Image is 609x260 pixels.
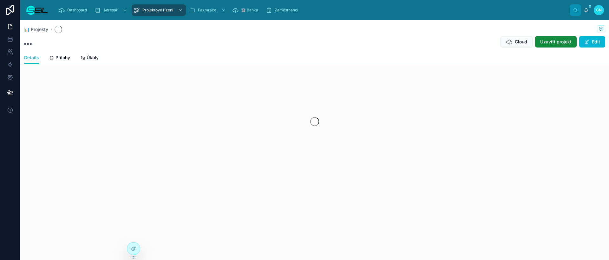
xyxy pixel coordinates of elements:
a: Zaměstnanci [264,4,303,16]
a: Přílohy [49,52,70,65]
a: Details [24,52,39,64]
button: Uzavřít projekt [535,36,577,48]
span: Dashboard [67,8,87,13]
a: Fakturace [187,4,229,16]
span: Projektové řízení [142,8,173,13]
span: Přílohy [56,54,70,61]
button: Cloud [501,36,533,48]
a: Úkoly [80,52,99,65]
span: Fakturace [198,8,216,13]
a: 📊 Projekty [24,26,48,33]
span: Cloud [515,39,527,45]
a: Projektové řízení [132,4,186,16]
img: App logo [25,5,48,15]
div: scrollable content [53,3,570,17]
button: Edit [579,36,605,48]
a: 🏦 Banka [230,4,263,16]
span: Zaměstnanci [275,8,298,13]
span: Uzavřít projekt [540,39,572,45]
a: Dashboard [56,4,91,16]
span: Details [24,54,39,61]
span: Adresář [103,8,118,13]
span: 🏦 Banka [241,8,258,13]
a: Adresář [93,4,130,16]
span: GN [596,8,602,13]
span: Úkoly [87,54,99,61]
